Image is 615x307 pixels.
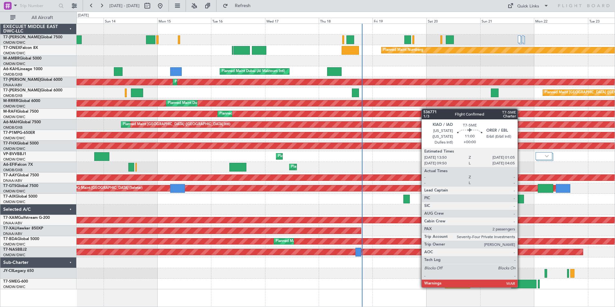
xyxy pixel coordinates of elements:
a: T7-FHXGlobal 5000 [3,142,39,145]
div: [DATE] [78,13,89,18]
a: OMDB/DXB [3,72,23,77]
a: A6-MAHGlobal 7500 [3,120,41,124]
a: OMDW/DWC [3,189,25,194]
a: T7-[PERSON_NAME]Global 6000 [3,88,62,92]
span: T7-ONEX [3,46,20,50]
a: T7-AIXGlobal 5000 [3,195,37,199]
div: AOG Maint [GEOGRAPHIC_DATA] (Seletar) [72,183,142,193]
button: All Aircraft [7,13,70,23]
div: Planned Maint [GEOGRAPHIC_DATA] ([GEOGRAPHIC_DATA]) [291,162,392,172]
span: M-RAFI [3,110,17,114]
a: T7-BDAGlobal 5000 [3,237,39,241]
a: OMDW/DWC [3,253,25,257]
div: Wed 17 [265,18,319,23]
div: Tue 16 [211,18,265,23]
a: DNAA/ABV [3,231,22,236]
a: M-RRRRGlobal 6000 [3,99,40,103]
span: Refresh [229,4,256,8]
a: T7-NASBBJ2 [3,248,27,252]
a: OMDW/DWC [3,200,25,204]
a: OMDW/DWC [3,136,25,141]
span: VP-BVV [3,152,17,156]
button: Quick Links [504,1,552,11]
div: Planned Maint Dubai (Al Maktoum Intl) [276,237,339,246]
a: VP-BVVBBJ1 [3,152,26,156]
a: A6-EFIFalcon 7X [3,163,33,167]
span: T7-XAL [3,227,16,230]
a: OMDW/DWC [3,146,25,151]
div: Fri 19 [372,18,426,23]
a: DNAA/ABV [3,178,22,183]
a: OMDW/DWC [3,284,25,289]
span: T7-XAM [3,216,18,220]
span: T7-SME [3,280,17,284]
div: Planned Maint [GEOGRAPHIC_DATA] ([GEOGRAPHIC_DATA] Intl) [123,120,230,129]
a: OMDW/DWC [3,61,25,66]
div: Planned Maint Dubai (Al Maktoum Intl) [219,109,283,119]
a: OMDW/DWC [3,242,25,247]
span: T7-[PERSON_NAME] [3,35,41,39]
a: OMDB/DXB [3,168,23,172]
img: arrow-gray.svg [545,155,549,157]
div: Sun 14 [104,18,157,23]
div: Planned Maint Dubai (Al Maktoum Intl) [222,67,285,76]
span: All Aircraft [17,15,68,20]
div: Planned Maint Dubai (Al Maktoum Intl) [168,98,231,108]
span: T7-[PERSON_NAME] [3,88,41,92]
div: Thu 18 [319,18,372,23]
div: Planned Maint Dubai (Al Maktoum Intl) [175,77,238,87]
a: T7-AAYGlobal 7500 [3,173,39,177]
a: T7-[PERSON_NAME]Global 7500 [3,35,62,39]
input: Trip Number [20,1,57,11]
div: Sat 20 [427,18,480,23]
span: T7-P1MP [3,131,19,135]
span: T7-FHX [3,142,17,145]
a: T7-ONEXFalcon 8X [3,46,38,50]
div: Sat 13 [50,18,103,23]
span: T7-[PERSON_NAME] [3,78,41,82]
a: OMDW/DWC [3,104,25,109]
a: T7-SMEG-600 [3,280,28,284]
a: OMDB/DXB [3,93,23,98]
a: DNAA/ABV [3,221,22,226]
span: JY-CII [3,269,13,273]
a: OMDW/DWC [3,40,25,45]
span: [DATE] - [DATE] [109,3,140,9]
button: Refresh [220,1,258,11]
span: A6-EFI [3,163,15,167]
a: OMDW/DWC [3,51,25,56]
span: A6-KAH [3,67,18,71]
div: Mon 15 [157,18,211,23]
div: Mon 22 [534,18,588,23]
div: Planned Maint Nurnberg [383,45,423,55]
a: JY-CIILegacy 650 [3,269,34,273]
a: A6-KAHLineage 1000 [3,67,42,71]
a: T7-GTSGlobal 7500 [3,184,38,188]
a: M-RAFIGlobal 7500 [3,110,39,114]
a: OMDW/DWC [3,157,25,162]
span: T7-AAY [3,173,17,177]
a: OMDW/DWC [3,115,25,119]
span: M-RRRR [3,99,18,103]
div: Planned Maint Dubai (Al Maktoum Intl) [278,152,341,161]
a: OMDB/DXB [3,125,23,130]
span: T7-GTS [3,184,16,188]
div: Sun 21 [480,18,534,23]
a: T7-[PERSON_NAME]Global 6000 [3,78,62,82]
span: M-AMBR [3,57,20,60]
a: DNAA/ABV [3,83,22,88]
a: T7-P1MPG-650ER [3,131,35,135]
a: T7-XALHawker 850XP [3,227,43,230]
a: M-AMBRGlobal 5000 [3,57,41,60]
div: Quick Links [517,3,539,10]
span: T7-BDA [3,237,17,241]
a: T7-XAMGulfstream G-200 [3,216,50,220]
span: A6-MAH [3,120,19,124]
span: T7-AIX [3,195,15,199]
span: T7-NAS [3,248,17,252]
